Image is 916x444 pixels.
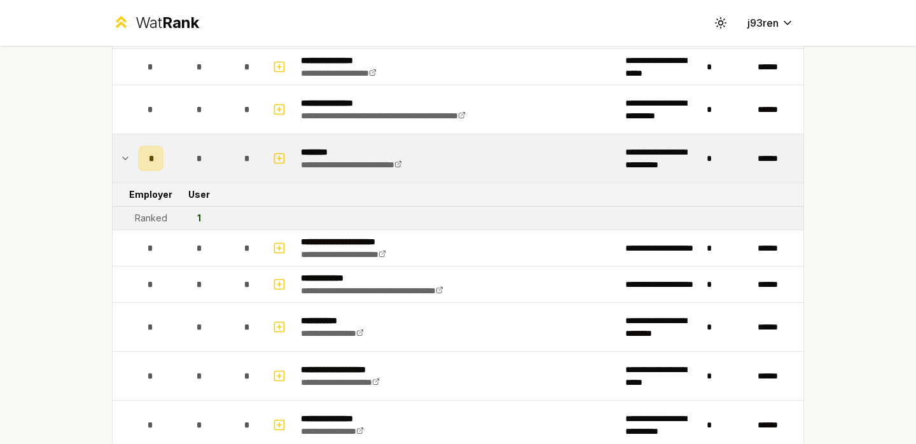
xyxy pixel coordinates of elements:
span: j93ren [747,15,779,31]
div: Wat [135,13,199,33]
div: Ranked [135,212,167,225]
span: Rank [162,13,199,32]
td: Employer [133,183,169,206]
td: User [169,183,230,206]
a: WatRank [112,13,199,33]
div: 1 [197,212,201,225]
button: j93ren [737,11,804,34]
